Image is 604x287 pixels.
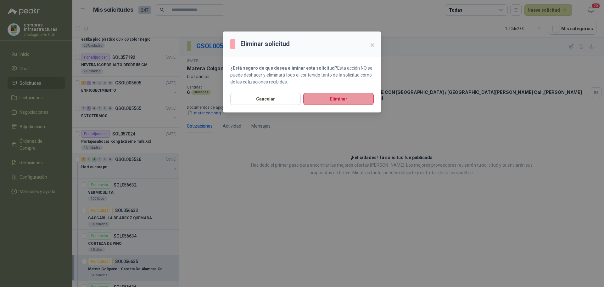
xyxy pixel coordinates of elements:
[230,93,301,105] button: Cancelar
[370,43,375,48] span: close
[303,93,374,105] button: Eliminar
[230,66,337,71] strong: ¿Está seguro de que desea eliminar esta solicitud?
[240,39,290,49] h3: Eliminar solicitud
[367,40,377,50] button: Close
[230,65,374,85] p: Esta acción NO se puede deshacer y eliminará todo el contenido tanto de la solicitud como de las ...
